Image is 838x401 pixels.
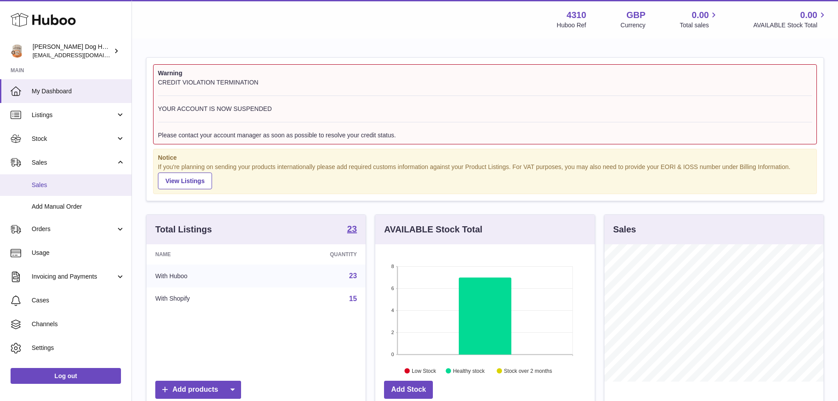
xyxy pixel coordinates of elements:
[33,43,112,59] div: [PERSON_NAME] Dog House
[155,381,241,399] a: Add products
[32,272,116,281] span: Invoicing and Payments
[392,286,394,291] text: 6
[504,368,552,374] text: Stock over 2 months
[753,21,827,29] span: AVAILABLE Stock Total
[392,352,394,357] text: 0
[32,249,125,257] span: Usage
[155,224,212,235] h3: Total Listings
[32,296,125,305] span: Cases
[692,9,709,21] span: 0.00
[680,9,719,29] a: 0.00 Total sales
[384,381,433,399] a: Add Stock
[412,368,436,374] text: Low Stock
[392,264,394,269] text: 8
[158,173,212,189] a: View Listings
[557,21,586,29] div: Huboo Ref
[265,244,366,265] th: Quantity
[32,111,116,119] span: Listings
[347,224,357,233] strong: 23
[753,9,827,29] a: 0.00 AVAILABLE Stock Total
[33,52,129,59] span: [EMAIL_ADDRESS][DOMAIN_NAME]
[146,265,265,287] td: With Huboo
[621,21,646,29] div: Currency
[32,225,116,233] span: Orders
[32,181,125,189] span: Sales
[384,224,482,235] h3: AVAILABLE Stock Total
[800,9,817,21] span: 0.00
[11,44,24,58] img: internalAdmin-4310@internal.huboo.com
[32,87,125,96] span: My Dashboard
[32,344,125,352] span: Settings
[392,330,394,335] text: 2
[32,202,125,211] span: Add Manual Order
[32,158,116,167] span: Sales
[32,135,116,143] span: Stock
[567,9,586,21] strong: 4310
[146,287,265,310] td: With Shopify
[349,272,357,280] a: 23
[11,368,121,384] a: Log out
[613,224,636,235] h3: Sales
[158,163,812,189] div: If you're planning on sending your products internationally please add required customs informati...
[349,295,357,302] a: 15
[158,69,812,77] strong: Warning
[453,368,485,374] text: Healthy stock
[347,224,357,235] a: 23
[146,244,265,265] th: Name
[680,21,719,29] span: Total sales
[158,154,812,162] strong: Notice
[626,9,645,21] strong: GBP
[392,308,394,313] text: 4
[32,320,125,328] span: Channels
[158,78,812,140] div: CREDIT VIOLATION TERMINATION YOUR ACCOUNT IS NOW SUSPENDED Please contact your account manager as...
